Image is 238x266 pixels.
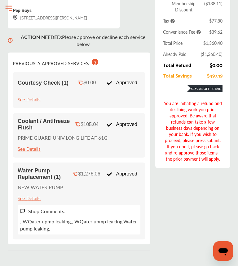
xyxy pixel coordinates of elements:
div: See Details [18,145,41,153]
div: Approved [104,119,140,131]
label: Shop Comments: [28,208,65,215]
div: ( $1,360.40 ) [201,51,223,57]
span: Tax [163,18,175,24]
div: Total Price [163,40,183,46]
p: , WQater upmp leaking,, WQater upmp leaking,Water pump leaking, [20,218,138,232]
div: Approved [104,168,140,180]
iframe: Button to launch messaging window [213,241,233,261]
div: Already Paid [163,51,187,57]
div: $39.62 [209,29,223,35]
img: svg+xml;base64,PHN2ZyB3aWR0aD0iMTYiIGhlaWdodD0iMTciIHZpZXdCb3g9IjAgMCAxNiAxNyIgZmlsbD0ibm9uZSIgeG... [13,15,18,20]
p: NEW WATER PUMP [18,184,63,191]
div: Total Savings [163,73,192,78]
div: Approved [104,77,140,89]
div: See Details [18,95,41,103]
div: PREVIOUSLY APPROVED SERVICES [13,58,98,67]
div: $1,276.06 [78,171,100,177]
div: $0.00 [83,80,96,86]
div: See Details [18,194,41,202]
span: Coolant / Antifreeze Flush [18,118,71,131]
div: $497.19 [207,73,223,78]
div: $105.04 [81,122,99,128]
p: Please approve or decline each service below [16,34,150,48]
span: Courtesy Check (1) [18,80,68,87]
div: Total Refund [163,62,191,68]
div: $0.00 [210,62,223,68]
div: [STREET_ADDRESS][PERSON_NAME] [13,14,87,21]
button: Open Menu [4,4,13,13]
img: svg+xml;base64,PHN2ZyB3aWR0aD0iMTYiIGhlaWdodD0iMTciIHZpZXdCb3g9IjAgMCAxNiAxNyIgZmlsbD0ibm9uZSIgeG... [20,209,25,214]
div: You are initiating a refund and declining work you prior approved. Be aware that refunds can take... [163,100,223,162]
p: PRIME GUARD UNIV LONG LIFE AF 61G [18,134,108,141]
b: ACTION NEEDED : [21,34,62,41]
div: $359.08 Off Retail! [187,87,223,91]
div: 3 [92,59,98,65]
div: $77.80 [209,18,223,24]
div: Pep Boys [13,6,31,14]
span: Convenience Fee [163,29,201,35]
div: Membership Discount [163,1,204,13]
div: $1,360.40 [203,40,223,46]
div: ( $138.11 ) [204,1,223,7]
img: svg+xml;base64,PHN2ZyB3aWR0aD0iMTYiIGhlaWdodD0iMTciIHZpZXdCb3g9IjAgMCAxNiAxNyIgZmlsbD0ibm9uZSIgeG... [8,29,13,53]
span: Water Pump Replacement (1) [18,168,70,181]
